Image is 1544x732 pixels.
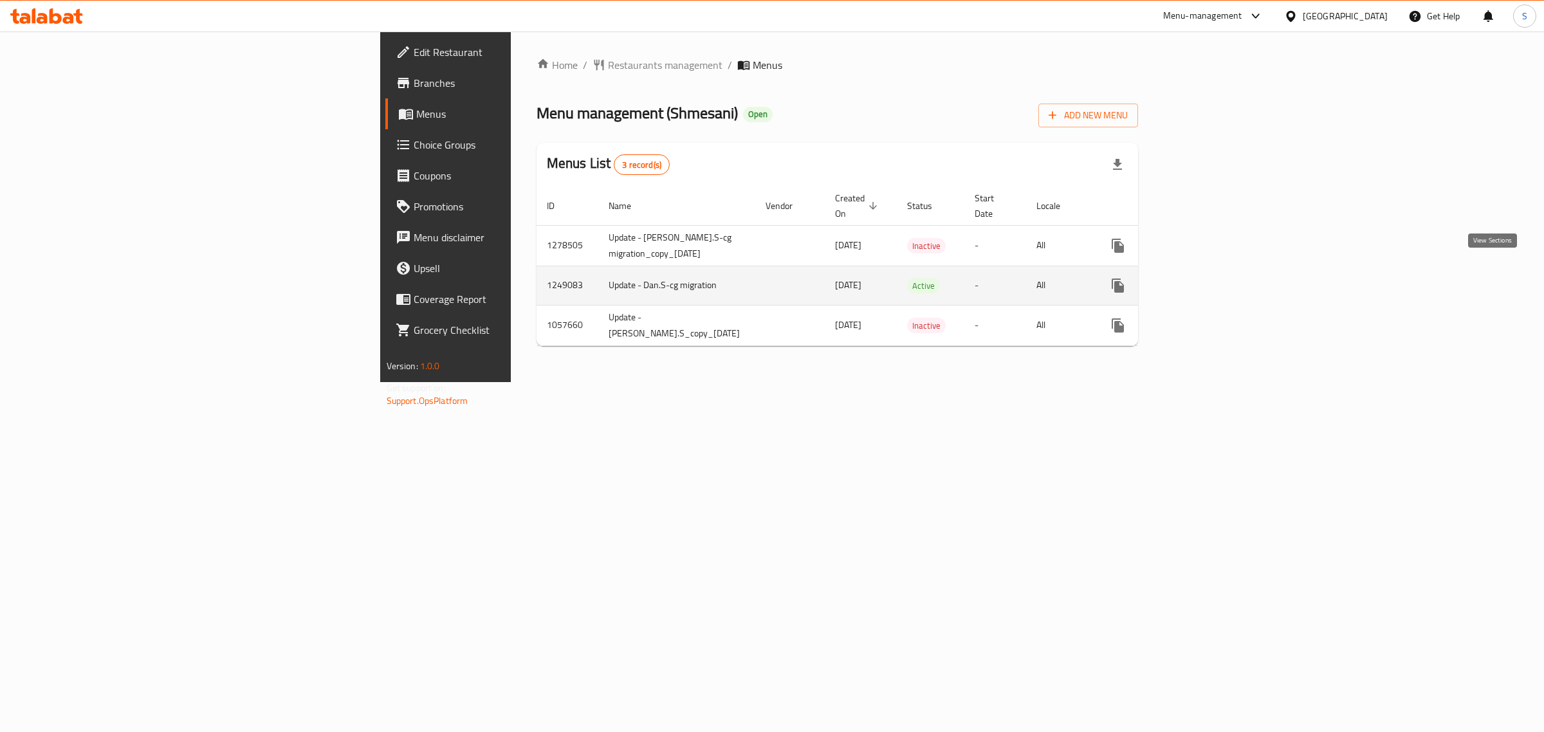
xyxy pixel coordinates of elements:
span: Status [907,198,949,214]
button: Change Status [1134,230,1164,261]
td: - [964,266,1026,305]
span: Promotions [414,199,628,214]
span: S [1522,9,1527,23]
td: Update - Dan.S-cg migration [598,266,755,305]
h2: Menus List [547,154,670,175]
span: Menus [753,57,782,73]
button: more [1103,270,1134,301]
td: All [1026,266,1092,305]
td: All [1026,225,1092,266]
span: Active [907,279,940,293]
div: Open [743,107,773,122]
button: Change Status [1134,310,1164,341]
span: ID [547,198,571,214]
span: 3 record(s) [614,159,669,171]
a: Choice Groups [385,129,638,160]
a: Coupons [385,160,638,191]
a: Menus [385,98,638,129]
td: - [964,305,1026,345]
span: Restaurants management [608,57,722,73]
span: Menu disclaimer [414,230,628,245]
a: Restaurants management [593,57,722,73]
div: Export file [1102,149,1133,180]
button: more [1103,230,1134,261]
div: Inactive [907,318,946,333]
a: Branches [385,68,638,98]
td: All [1026,305,1092,345]
span: Created On [835,190,881,221]
a: Menu disclaimer [385,222,638,253]
span: Coverage Report [414,291,628,307]
div: Active [907,278,940,293]
span: Start Date [975,190,1011,221]
button: Change Status [1134,270,1164,301]
span: Add New Menu [1049,107,1128,124]
span: [DATE] [835,237,861,253]
div: Inactive [907,238,946,253]
a: Edit Restaurant [385,37,638,68]
td: Update - [PERSON_NAME].S_copy_[DATE] [598,305,755,345]
span: 1.0.0 [420,358,440,374]
span: Menu management ( Shmesani ) [537,98,738,127]
span: Name [609,198,648,214]
span: Grocery Checklist [414,322,628,338]
div: [GEOGRAPHIC_DATA] [1303,9,1388,23]
span: Edit Restaurant [414,44,628,60]
span: Menus [416,106,628,122]
a: Upsell [385,253,638,284]
table: enhanced table [537,187,1236,346]
button: Add New Menu [1038,104,1138,127]
span: Get support on: [387,380,446,396]
span: [DATE] [835,277,861,293]
button: more [1103,310,1134,341]
span: Version: [387,358,418,374]
div: Menu-management [1163,8,1242,24]
li: / [728,57,732,73]
a: Grocery Checklist [385,315,638,345]
span: Inactive [907,318,946,333]
span: Vendor [766,198,809,214]
span: Branches [414,75,628,91]
a: Support.OpsPlatform [387,392,468,409]
div: Total records count [614,154,670,175]
a: Coverage Report [385,284,638,315]
span: Inactive [907,239,946,253]
span: Coupons [414,168,628,183]
span: Open [743,109,773,120]
span: Choice Groups [414,137,628,152]
td: - [964,225,1026,266]
nav: breadcrumb [537,57,1139,73]
span: Upsell [414,261,628,276]
span: Locale [1036,198,1077,214]
span: [DATE] [835,316,861,333]
th: Actions [1092,187,1236,226]
td: Update - [PERSON_NAME].S-cg migration_copy_[DATE] [598,225,755,266]
a: Promotions [385,191,638,222]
